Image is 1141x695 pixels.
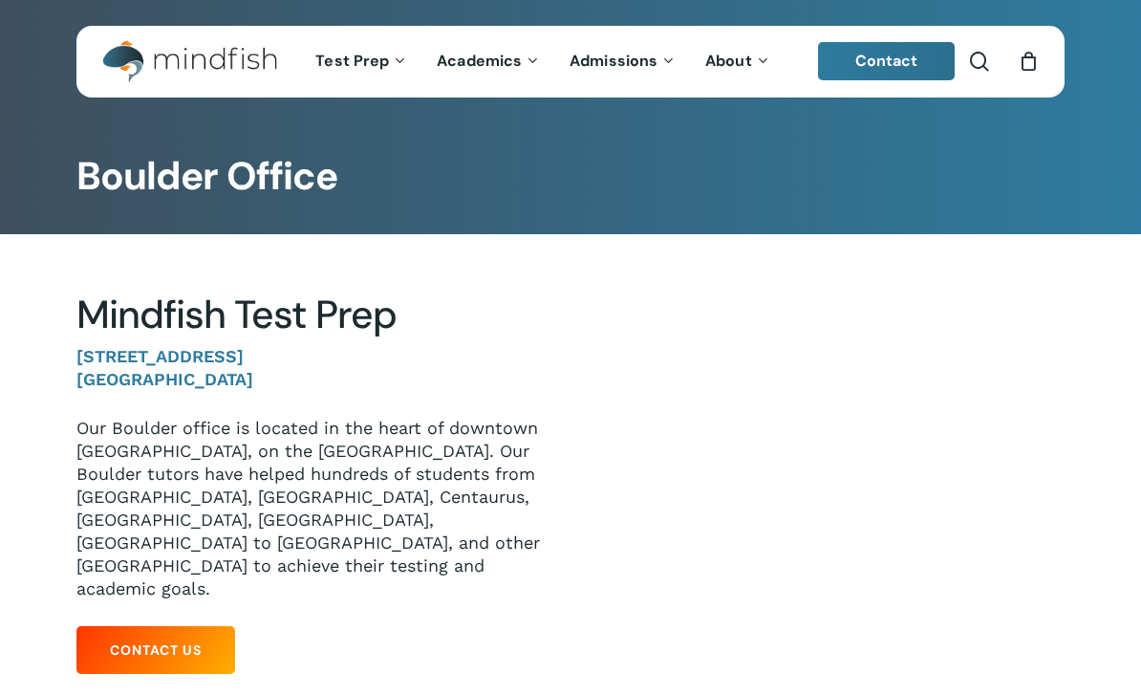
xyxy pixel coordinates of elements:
a: Test Prep [301,54,422,70]
header: Main Menu [76,26,1065,98]
a: Academics [422,54,555,70]
a: Contact [818,42,956,80]
span: Admissions [570,51,657,71]
strong: [GEOGRAPHIC_DATA] [76,369,253,389]
a: Contact Us [76,626,235,674]
span: Academics [437,51,522,71]
strong: [STREET_ADDRESS] [76,346,244,366]
h2: Mindfish Test Prep [76,292,542,338]
a: About [691,54,786,70]
span: About [705,51,752,71]
a: Admissions [555,54,691,70]
p: Our Boulder office is located in the heart of downtown [GEOGRAPHIC_DATA], on the [GEOGRAPHIC_DATA... [76,417,542,600]
h1: Boulder Office [76,154,1065,200]
span: Test Prep [315,51,389,71]
span: Contact [855,51,918,71]
nav: Main Menu [301,26,785,98]
span: Contact Us [110,641,202,660]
